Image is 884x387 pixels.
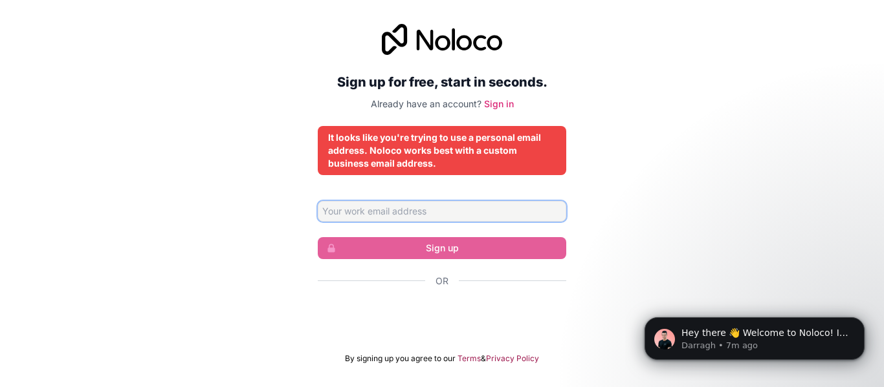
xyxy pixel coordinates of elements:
iframe: Intercom notifications message [625,290,884,381]
button: Sign up [318,237,566,259]
a: Privacy Policy [486,353,539,364]
span: Already have an account? [371,98,481,109]
span: By signing up you agree to our [345,353,456,364]
a: Terms [458,353,481,364]
input: Email address [318,201,566,222]
a: Sign in [484,98,514,109]
h2: Sign up for free, start in seconds. [318,70,566,94]
iframe: Sign in with Google Button [311,302,573,330]
div: It looks like you're trying to use a personal email address. Noloco works best with a custom busi... [328,131,556,170]
span: & [481,353,486,364]
span: Or [436,275,448,288]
